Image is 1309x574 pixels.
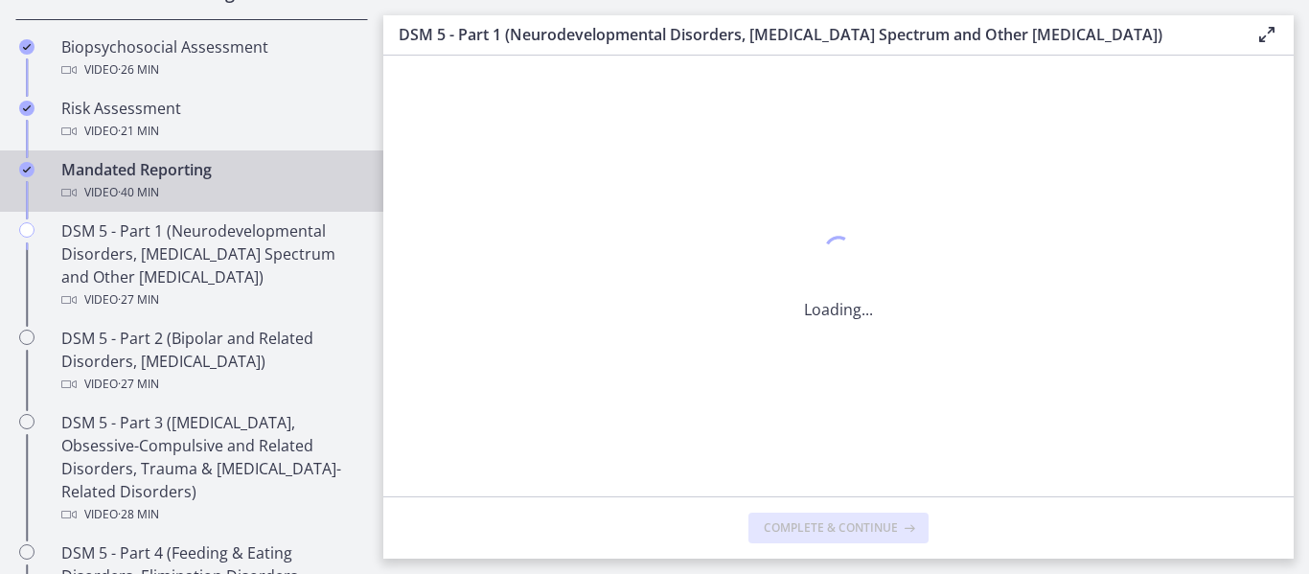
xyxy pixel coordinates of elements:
[61,411,360,526] div: DSM 5 - Part 3 ([MEDICAL_DATA], Obsessive-Compulsive and Related Disorders, Trauma & [MEDICAL_DAT...
[61,97,360,143] div: Risk Assessment
[399,23,1225,46] h3: DSM 5 - Part 1 (Neurodevelopmental Disorders, [MEDICAL_DATA] Spectrum and Other [MEDICAL_DATA])
[118,120,159,143] span: · 21 min
[61,327,360,396] div: DSM 5 - Part 2 (Bipolar and Related Disorders, [MEDICAL_DATA])
[118,181,159,204] span: · 40 min
[118,58,159,81] span: · 26 min
[61,181,360,204] div: Video
[118,373,159,396] span: · 27 min
[748,513,929,543] button: Complete & continue
[118,503,159,526] span: · 28 min
[61,219,360,311] div: DSM 5 - Part 1 (Neurodevelopmental Disorders, [MEDICAL_DATA] Spectrum and Other [MEDICAL_DATA])
[61,503,360,526] div: Video
[61,373,360,396] div: Video
[61,158,360,204] div: Mandated Reporting
[19,101,34,116] i: Completed
[61,58,360,81] div: Video
[61,35,360,81] div: Biopsychosocial Assessment
[118,288,159,311] span: · 27 min
[804,298,873,321] p: Loading...
[19,39,34,55] i: Completed
[764,520,898,536] span: Complete & continue
[61,120,360,143] div: Video
[804,231,873,275] div: 1
[19,162,34,177] i: Completed
[61,288,360,311] div: Video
